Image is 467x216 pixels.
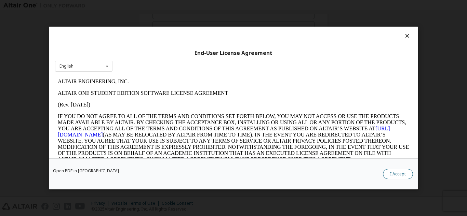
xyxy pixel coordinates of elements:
a: Open PDF in [GEOGRAPHIC_DATA] [53,169,119,173]
button: I Accept [383,169,413,179]
div: English [59,64,74,68]
p: This Altair One Student Edition Software License Agreement (“Agreement”) is between Altair Engine... [3,92,354,117]
p: (Rev. [DATE]) [3,26,354,32]
p: IF YOU DO NOT AGREE TO ALL OF THE TERMS AND CONDITIONS SET FORTH BELOW, YOU MAY NOT ACCESS OR USE... [3,38,354,87]
a: [URL][DOMAIN_NAME] [3,50,335,62]
p: ALTAIR ONE STUDENT EDITION SOFTWARE LICENSE AGREEMENT [3,14,354,20]
div: End-User License Agreement [55,50,412,57]
p: ALTAIR ENGINEERING, INC. [3,3,354,9]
